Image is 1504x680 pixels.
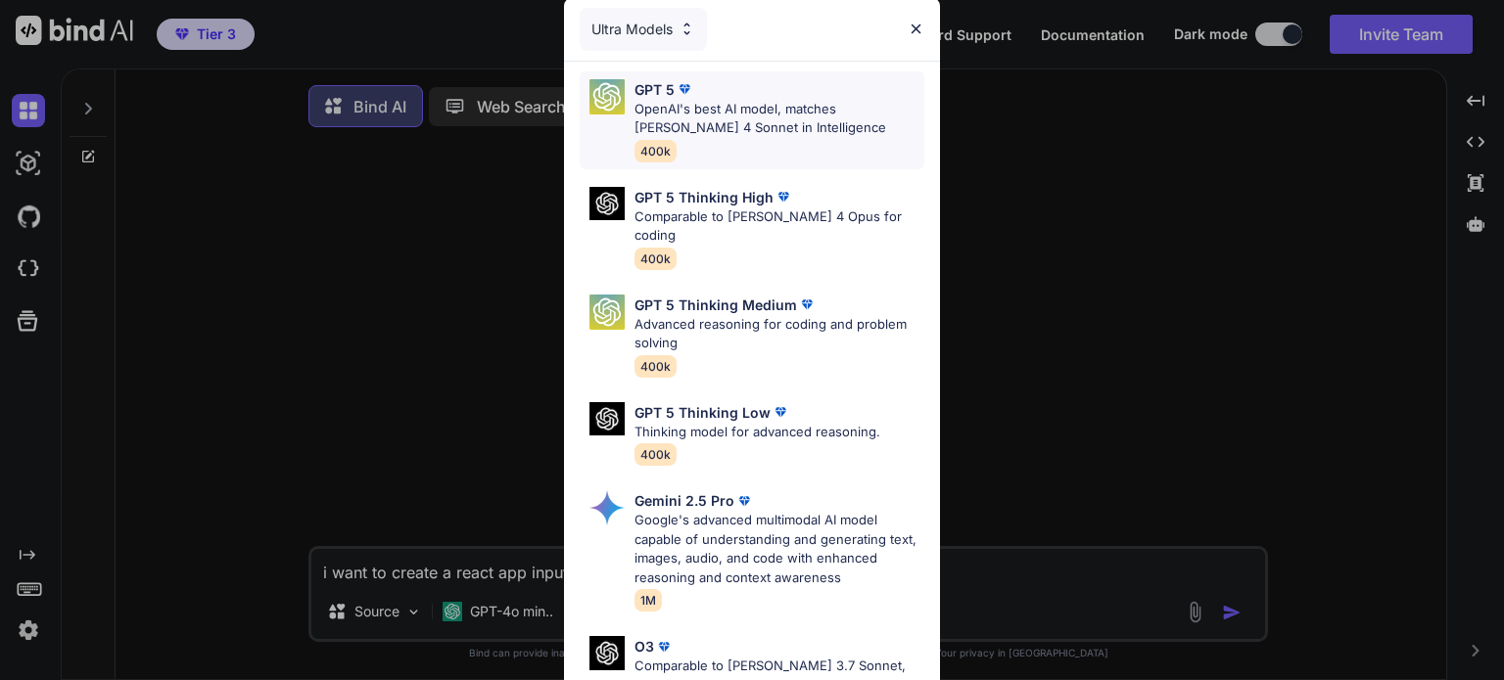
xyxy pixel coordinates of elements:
img: Pick Models [589,187,625,221]
p: Thinking model for advanced reasoning. [634,423,880,442]
p: GPT 5 Thinking Low [634,402,771,423]
img: Pick Models [589,402,625,436]
img: Pick Models [679,21,695,37]
span: 400k [634,140,677,162]
p: Advanced reasoning for coding and problem solving [634,315,924,353]
span: 1M [634,589,662,612]
span: 400k [634,355,677,378]
img: Pick Models [589,636,625,670]
img: premium [654,637,674,657]
img: Pick Models [589,295,625,330]
img: Pick Models [589,79,625,114]
p: GPT 5 [634,79,675,100]
p: O3 [634,636,654,657]
p: Google's advanced multimodal AI model capable of understanding and generating text, images, audio... [634,511,924,587]
p: GPT 5 Thinking High [634,187,774,207]
img: premium [771,402,790,422]
img: premium [734,491,754,511]
img: premium [774,187,793,206]
p: Comparable to [PERSON_NAME] 4 Opus for coding [634,207,924,246]
img: close [908,21,924,37]
p: Gemini 2.5 Pro [634,490,734,511]
div: Ultra Models [580,8,707,51]
img: premium [797,295,817,314]
span: 400k [634,443,677,466]
span: 400k [634,248,677,270]
img: Pick Models [589,490,625,525]
p: OpenAI's best AI model, matches [PERSON_NAME] 4 Sonnet in Intelligence [634,100,924,138]
p: GPT 5 Thinking Medium [634,295,797,315]
img: premium [675,79,694,99]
